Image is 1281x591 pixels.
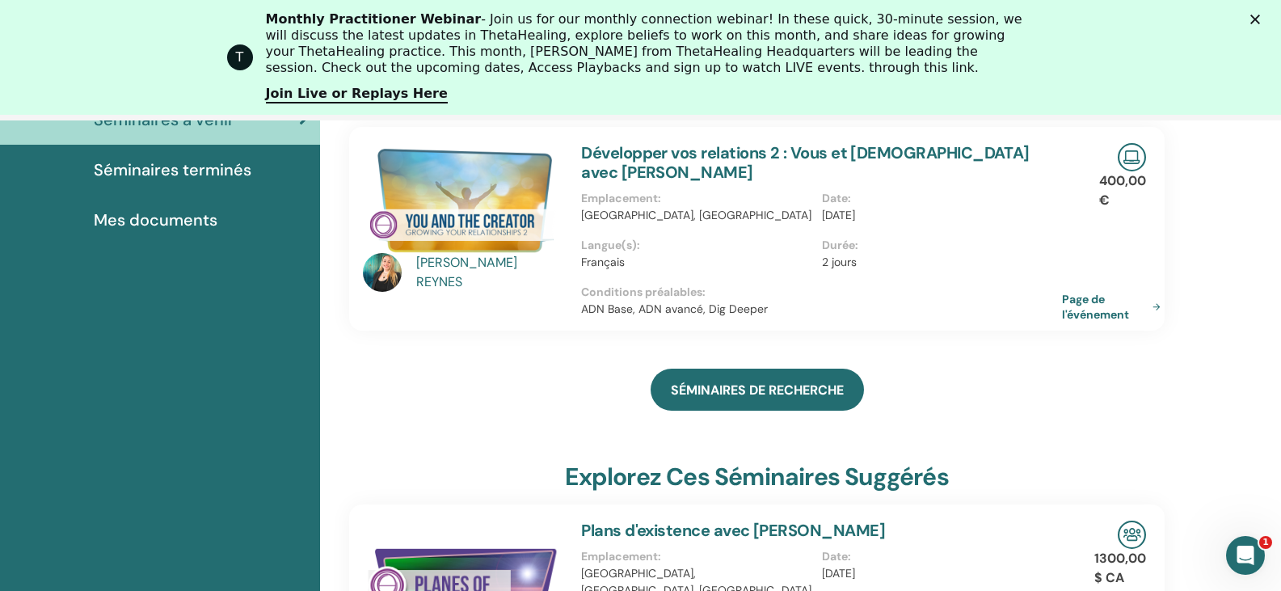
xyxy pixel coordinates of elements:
[848,191,851,205] font: :
[658,549,661,564] font: :
[227,44,253,70] div: Profile image for ThetaHealing
[822,208,855,222] font: [DATE]
[266,11,1029,76] div: - Join us for our monthly connection webinar! In these quick, 30-minute session, we will discuss ...
[1262,537,1269,547] font: 1
[637,238,640,252] font: :
[702,285,706,299] font: :
[651,369,864,411] a: SÉMINAIRES DE RECHERCHE
[581,285,702,299] font: Conditions préalables
[581,142,1030,183] a: Développer vos relations 2 : Vous et [DEMOGRAPHIC_DATA] avec [PERSON_NAME]
[1094,550,1146,586] font: 1300,00 $ CA
[848,549,851,564] font: :
[658,191,661,205] font: :
[1118,521,1146,549] img: Séminaire en personne
[1118,143,1146,171] img: Séminaire en ligne en direct
[822,566,855,580] font: [DATE]
[581,208,811,222] font: [GEOGRAPHIC_DATA], [GEOGRAPHIC_DATA]
[855,238,858,252] font: :
[581,191,658,205] font: Emplacement
[416,253,566,292] a: [PERSON_NAME] REYNES
[822,549,848,564] font: Date
[363,143,562,258] img: Développer vos relations 2 : Vous et Dieu
[1062,292,1129,322] font: Page de l'événement
[416,254,517,271] font: [PERSON_NAME]
[94,209,217,230] font: Mes documents
[581,255,625,269] font: Français
[1062,291,1167,323] a: Page de l'événement
[565,461,948,492] font: Explorez ces séminaires suggérés
[822,255,857,269] font: 2 jours
[1226,536,1265,575] iframe: Chat en direct par interphone
[822,191,848,205] font: Date
[671,382,844,399] font: SÉMINAIRES DE RECHERCHE
[581,302,768,316] font: ADN Base, ADN avancé, Dig Deeper
[94,159,251,180] font: Séminaires terminés
[581,238,637,252] font: Langue(s)
[581,520,885,541] a: Plans d'existence avec [PERSON_NAME]
[581,549,658,564] font: Emplacement
[416,273,462,290] font: REYNES
[1250,15,1266,24] div: Fermer
[266,11,482,27] b: Monthly Practitioner Webinar
[363,253,402,292] img: default.jpg
[822,238,855,252] font: Durée
[94,109,234,130] font: Séminaires à venir
[1099,172,1146,209] font: 400,00 €
[266,86,448,103] a: Join Live or Replays Here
